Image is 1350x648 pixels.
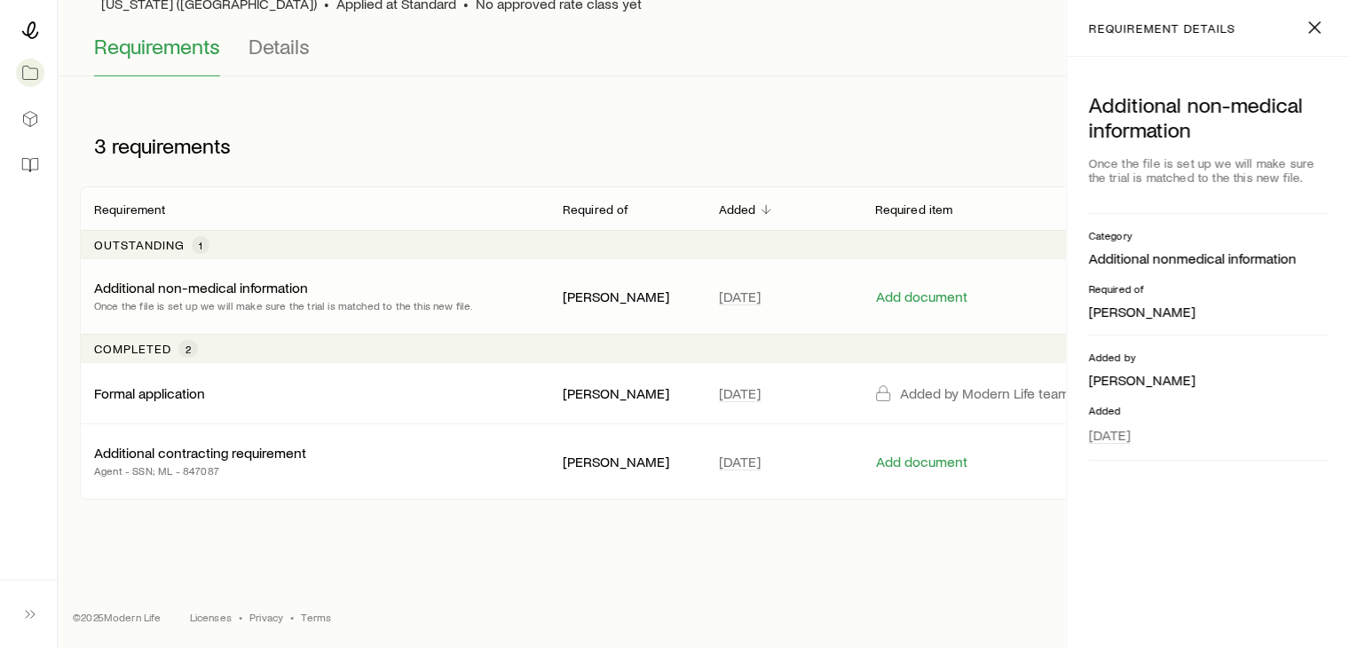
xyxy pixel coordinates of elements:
[719,384,761,402] span: [DATE]
[94,384,205,402] p: Formal application
[301,610,331,624] a: Terms
[186,342,191,356] span: 2
[199,238,202,252] span: 1
[94,133,107,158] span: 3
[73,610,162,624] p: © 2025 Modern Life
[1088,403,1329,417] p: Added
[874,202,952,217] p: Required item
[1088,228,1329,242] p: Category
[1088,249,1329,267] p: Additional nonmedical information
[1088,371,1329,389] p: [PERSON_NAME]
[899,384,1069,402] p: Added by Modern Life team
[94,342,171,356] p: Completed
[94,279,308,296] p: Additional non-medical information
[719,453,761,470] span: [DATE]
[719,288,761,305] span: [DATE]
[94,296,473,314] p: Once the file is set up we will make sure the trial is matched to the this new file.
[563,384,691,402] p: [PERSON_NAME]
[290,610,294,624] span: •
[1088,149,1329,192] div: Once the file is set up we will make sure the trial is matched to the this new file.
[190,610,232,624] a: Licenses
[1088,303,1329,320] p: [PERSON_NAME]
[1088,21,1235,36] p: requirement details
[94,444,306,462] p: Additional contracting requirement
[94,238,185,252] p: Outstanding
[719,202,756,217] p: Added
[1088,92,1329,142] p: Additional non-medical information
[1088,281,1329,296] p: Required of
[112,133,231,158] span: requirements
[563,288,691,305] p: [PERSON_NAME]
[563,453,691,470] p: [PERSON_NAME]
[1088,426,1130,444] span: [DATE]
[249,610,283,624] a: Privacy
[94,34,1314,76] div: Application details tabs
[874,288,967,305] button: Add document
[239,610,242,624] span: •
[94,202,165,217] p: Requirement
[249,34,310,59] span: Details
[563,202,629,217] p: Required of
[94,462,306,479] p: Agent - SSN; ML - 847087
[874,454,967,470] button: Add document
[94,34,220,59] span: Requirements
[1088,350,1329,364] p: Added by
